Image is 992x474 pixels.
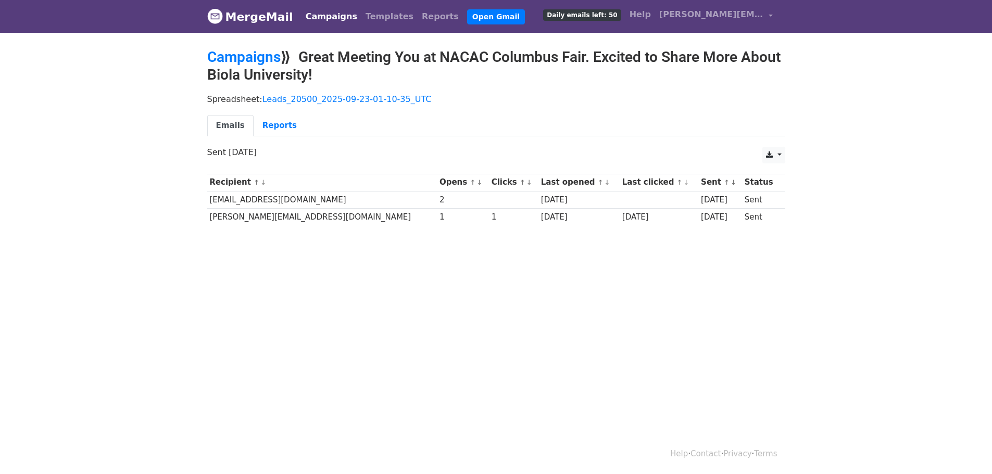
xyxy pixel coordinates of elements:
span: [PERSON_NAME][EMAIL_ADDRESS][PERSON_NAME][DOMAIN_NAME] [659,8,763,21]
img: MergeMail logo [207,8,223,24]
a: ↑ [254,178,259,186]
th: Last opened [538,174,620,191]
a: ↑ [724,178,730,186]
a: ↑ [598,178,604,186]
th: Opens [437,174,489,191]
th: Last clicked [620,174,698,191]
div: [DATE] [701,194,739,206]
a: Reports [418,6,463,27]
h2: ⟫ Great Meeting You at NACAC Columbus Fair. Excited to Share More About Biola University! [207,48,785,83]
a: Emails [207,115,254,136]
td: [EMAIL_ADDRESS][DOMAIN_NAME] [207,191,437,208]
th: Recipient [207,174,437,191]
div: [DATE] [622,211,696,223]
a: ↓ [683,178,689,186]
a: Reports [254,115,306,136]
p: Sent [DATE] [207,147,785,158]
th: Clicks [489,174,538,191]
a: Campaigns [207,48,281,66]
span: Daily emails left: 50 [543,9,621,21]
a: Privacy [723,449,751,458]
div: 2 [440,194,486,206]
a: Help [625,4,655,25]
a: Help [670,449,688,458]
a: Open Gmail [467,9,525,24]
th: Status [742,174,780,191]
td: Sent [742,208,780,225]
a: Terms [754,449,777,458]
a: ↑ [470,178,475,186]
a: Contact [690,449,721,458]
a: MergeMail [207,6,293,28]
div: 1 [492,211,536,223]
a: Daily emails left: 50 [539,4,625,25]
iframe: Chat Widget [940,424,992,474]
div: [DATE] [541,211,617,223]
p: Spreadsheet: [207,94,785,105]
a: Campaigns [302,6,361,27]
a: Templates [361,6,418,27]
a: ↓ [476,178,482,186]
a: Leads_20500_2025-09-23-01-10-35_UTC [262,94,432,104]
a: [PERSON_NAME][EMAIL_ADDRESS][PERSON_NAME][DOMAIN_NAME] [655,4,777,29]
a: ↓ [731,178,736,186]
a: ↓ [526,178,532,186]
div: [DATE] [701,211,739,223]
div: 1 [440,211,486,223]
a: ↑ [677,178,683,186]
th: Sent [698,174,742,191]
a: ↑ [520,178,525,186]
div: [DATE] [541,194,617,206]
td: Sent [742,191,780,208]
a: ↓ [260,178,266,186]
a: ↓ [605,178,610,186]
td: [PERSON_NAME][EMAIL_ADDRESS][DOMAIN_NAME] [207,208,437,225]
